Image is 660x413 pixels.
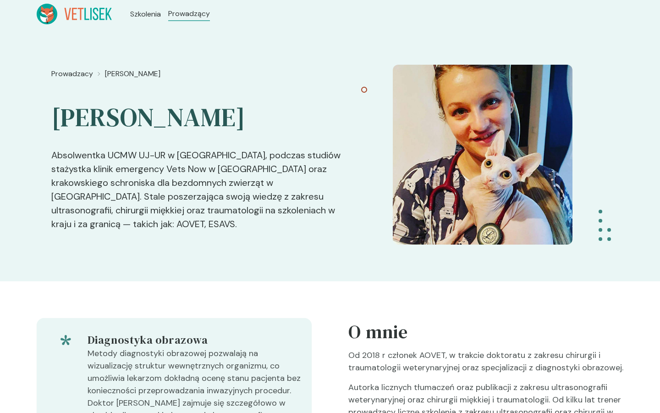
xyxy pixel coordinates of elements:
p: Absolwentka UCMW UJ-UR w [GEOGRAPHIC_DATA], podczas studiów stażystka klinik emergency Vets Now w... [51,134,348,231]
a: Prowadzacy [51,68,93,79]
p: Od 2018 r członek AOVET, w trakcie doktoratu z zakresu chirurgii i traumatologii weterynaryjnej o... [348,349,623,381]
a: Szkolenia [130,9,161,20]
a: [PERSON_NAME] [105,68,160,79]
h5: Diagnostyka obrazowa [88,333,304,347]
img: 69088f02-b5a1-4b3c-a0c3-7f2feb80be74_lek-wet-lidia-nosal.png [393,65,572,245]
h2: [PERSON_NAME] [51,83,348,134]
h5: O mnie [348,318,623,346]
a: Prowadzący [168,8,210,19]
